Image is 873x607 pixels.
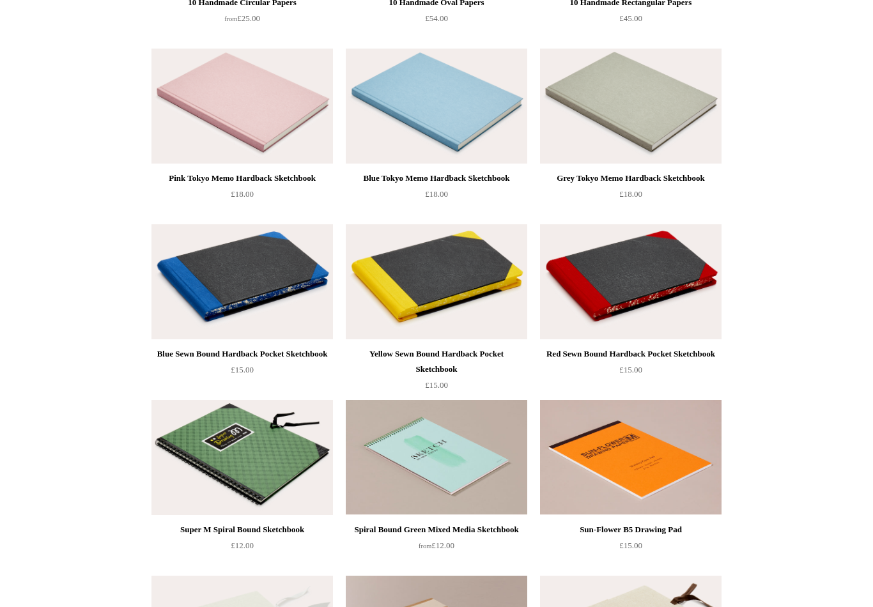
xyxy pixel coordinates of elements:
[346,400,527,515] a: Spiral Bound Green Mixed Media Sketchbook Spiral Bound Green Mixed Media Sketchbook
[346,224,527,339] a: Yellow Sewn Bound Hardback Pocket Sketchbook Yellow Sewn Bound Hardback Pocket Sketchbook
[540,346,722,399] a: Red Sewn Bound Hardback Pocket Sketchbook £15.00
[540,171,722,223] a: Grey Tokyo Memo Hardback Sketchbook £18.00
[543,346,718,362] div: Red Sewn Bound Hardback Pocket Sketchbook
[231,189,254,199] span: £18.00
[349,522,524,537] div: Spiral Bound Green Mixed Media Sketchbook
[151,346,333,399] a: Blue Sewn Bound Hardback Pocket Sketchbook £15.00
[224,15,237,22] span: from
[619,365,642,374] span: £15.00
[540,400,722,515] img: Sun-Flower B5 Drawing Pad
[543,522,718,537] div: Sun-Flower B5 Drawing Pad
[155,171,330,186] div: Pink Tokyo Memo Hardback Sketchbook
[155,522,330,537] div: Super M Spiral Bound Sketchbook
[540,224,722,339] img: Red Sewn Bound Hardback Pocket Sketchbook
[231,365,254,374] span: £15.00
[346,346,527,399] a: Yellow Sewn Bound Hardback Pocket Sketchbook £15.00
[419,541,454,550] span: £12.00
[346,522,527,574] a: Spiral Bound Green Mixed Media Sketchbook from£12.00
[619,189,642,199] span: £18.00
[151,171,333,223] a: Pink Tokyo Memo Hardback Sketchbook £18.00
[151,400,333,515] img: Super M Spiral Bound Sketchbook
[419,542,431,549] span: from
[540,522,722,574] a: Sun-Flower B5 Drawing Pad £15.00
[346,400,527,515] img: Spiral Bound Green Mixed Media Sketchbook
[151,400,333,515] a: Super M Spiral Bound Sketchbook Super M Spiral Bound Sketchbook
[346,171,527,223] a: Blue Tokyo Memo Hardback Sketchbook £18.00
[151,224,333,339] a: Blue Sewn Bound Hardback Pocket Sketchbook Blue Sewn Bound Hardback Pocket Sketchbook
[349,346,524,377] div: Yellow Sewn Bound Hardback Pocket Sketchbook
[151,49,333,164] img: Pink Tokyo Memo Hardback Sketchbook
[151,522,333,574] a: Super M Spiral Bound Sketchbook £12.00
[349,171,524,186] div: Blue Tokyo Memo Hardback Sketchbook
[540,49,722,164] img: Grey Tokyo Memo Hardback Sketchbook
[540,49,722,164] a: Grey Tokyo Memo Hardback Sketchbook Grey Tokyo Memo Hardback Sketchbook
[346,49,527,164] img: Blue Tokyo Memo Hardback Sketchbook
[425,189,448,199] span: £18.00
[346,49,527,164] a: Blue Tokyo Memo Hardback Sketchbook Blue Tokyo Memo Hardback Sketchbook
[151,224,333,339] img: Blue Sewn Bound Hardback Pocket Sketchbook
[151,49,333,164] a: Pink Tokyo Memo Hardback Sketchbook Pink Tokyo Memo Hardback Sketchbook
[346,224,527,339] img: Yellow Sewn Bound Hardback Pocket Sketchbook
[425,380,448,390] span: £15.00
[155,346,330,362] div: Blue Sewn Bound Hardback Pocket Sketchbook
[425,13,448,23] span: £54.00
[619,541,642,550] span: £15.00
[231,541,254,550] span: £12.00
[543,171,718,186] div: Grey Tokyo Memo Hardback Sketchbook
[540,400,722,515] a: Sun-Flower B5 Drawing Pad Sun-Flower B5 Drawing Pad
[619,13,642,23] span: £45.00
[540,224,722,339] a: Red Sewn Bound Hardback Pocket Sketchbook Red Sewn Bound Hardback Pocket Sketchbook
[224,13,260,23] span: £25.00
